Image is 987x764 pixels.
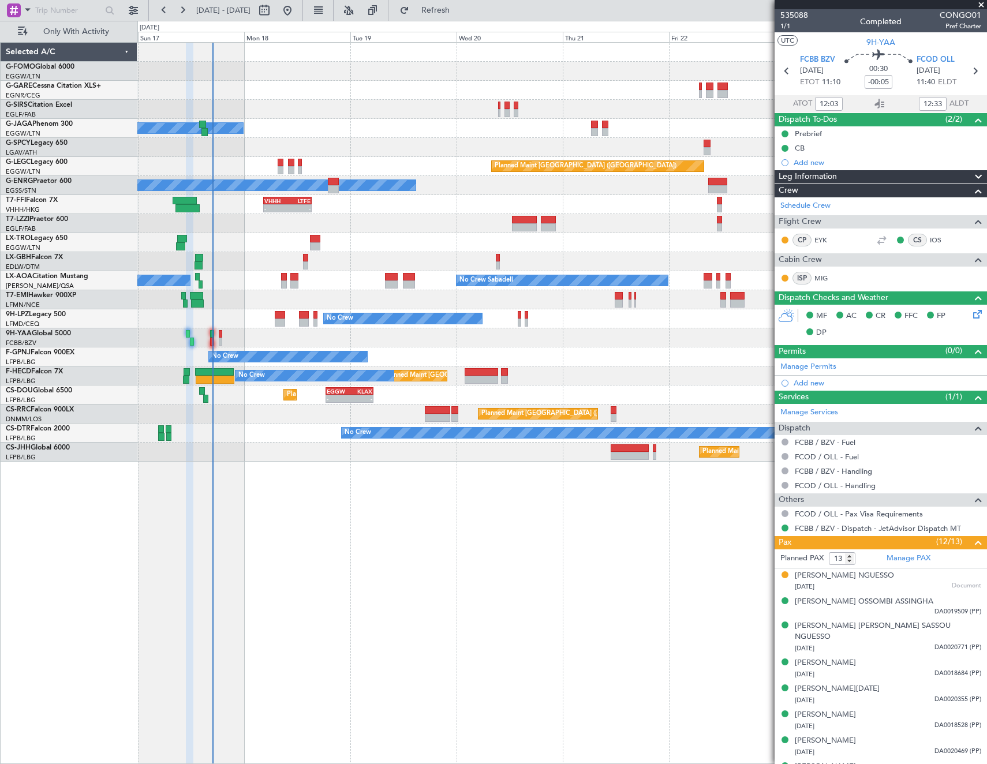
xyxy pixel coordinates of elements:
[6,159,31,166] span: G-LEGC
[846,310,857,322] span: AC
[6,387,72,394] a: CS-DOUGlobal 6500
[919,97,947,111] input: --:--
[800,65,824,77] span: [DATE]
[917,77,935,88] span: 11:40
[795,748,814,756] span: [DATE]
[936,535,962,548] span: (12/13)
[264,205,287,212] div: -
[945,391,962,403] span: (1/1)
[795,709,856,721] div: [PERSON_NAME]
[140,23,159,33] div: [DATE]
[795,620,981,643] div: [PERSON_NAME] [PERSON_NAME] SASSOU NGUESSO
[934,669,981,679] span: DA0018684 (PP)
[795,437,855,447] a: FCBB / BZV - Fuel
[6,377,36,385] a: LFPB/LBG
[669,32,775,42] div: Fri 22
[287,197,311,204] div: LTFE
[350,395,373,402] div: -
[780,21,808,31] span: 1/1
[6,167,40,176] a: EGGW/LTN
[6,178,33,185] span: G-ENRG
[6,72,40,81] a: EGGW/LTN
[800,54,835,66] span: FCBB BZV
[795,481,876,490] a: FCOD / OLL - Handling
[6,444,31,451] span: CS-JHH
[327,395,350,402] div: -
[6,349,31,356] span: F-GPNJ
[795,722,814,731] span: [DATE]
[945,113,962,125] span: (2/2)
[795,735,856,747] div: [PERSON_NAME]
[795,582,814,591] span: [DATE]
[779,113,837,126] span: Dispatch To-Dos
[934,747,981,756] span: DA0020469 (PP)
[934,607,981,617] span: DA0019509 (PP)
[6,224,36,233] a: EGLF/FAB
[795,143,805,153] div: CB
[930,235,956,245] a: IOS
[244,32,350,42] div: Mon 18
[815,97,843,111] input: --:--
[6,292,28,299] span: T7-EMI
[350,388,373,395] div: KLAX
[940,21,981,31] span: Pref Charter
[6,368,31,375] span: F-HECD
[792,234,812,246] div: CP
[866,36,895,48] span: 9H-YAA
[6,178,72,185] a: G-ENRGPraetor 600
[6,102,72,108] a: G-SIRSCitation Excel
[6,159,68,166] a: G-LEGCLegacy 600
[6,415,42,424] a: DNMM/LOS
[887,553,930,564] a: Manage PAX
[6,387,33,394] span: CS-DOU
[938,77,956,88] span: ELDT
[350,32,457,42] div: Tue 19
[6,368,63,375] a: F-HECDFalcon 7X
[345,424,371,441] div: No Crew
[6,205,40,214] a: VHHH/HKG
[816,327,827,339] span: DP
[908,234,927,246] div: CS
[457,32,563,42] div: Wed 20
[904,310,918,322] span: FFC
[934,643,981,653] span: DA0020771 (PP)
[6,425,31,432] span: CS-DTR
[6,273,32,280] span: LX-AOA
[6,425,70,432] a: CS-DTRFalcon 2000
[6,83,32,89] span: G-GARE
[35,2,102,19] input: Trip Number
[795,129,822,138] div: Prebrief
[6,301,40,309] a: LFMN/NCE
[6,358,36,366] a: LFPB/LBG
[779,291,888,305] span: Dispatch Checks and Weather
[238,367,265,384] div: No Crew
[792,272,812,284] div: ISP
[6,349,74,356] a: F-GPNJFalcon 900EX
[779,536,791,549] span: Pax
[459,272,513,289] div: No Crew Sabadell
[327,310,353,327] div: No Crew
[945,344,962,357] span: (0/0)
[816,310,827,322] span: MF
[6,311,66,318] a: 9H-LPZLegacy 500
[495,158,676,175] div: Planned Maint [GEOGRAPHIC_DATA] ([GEOGRAPHIC_DATA])
[6,83,101,89] a: G-GARECessna Citation XLS+
[6,396,36,405] a: LFPB/LBG
[6,320,39,328] a: LFMD/CEQ
[917,65,940,77] span: [DATE]
[6,444,70,451] a: CS-JHHGlobal 6000
[6,406,31,413] span: CS-RRC
[6,216,68,223] a: T7-LZZIPraetor 600
[6,91,40,100] a: EGNR/CEG
[6,235,68,242] a: LX-TROLegacy 650
[287,205,311,212] div: -
[6,254,31,261] span: LX-GBH
[917,54,955,66] span: FCOD OLL
[779,345,806,358] span: Permits
[6,235,31,242] span: LX-TRO
[6,311,29,318] span: 9H-LPZ
[13,23,125,41] button: Only With Activity
[481,405,663,422] div: Planned Maint [GEOGRAPHIC_DATA] ([GEOGRAPHIC_DATA])
[702,443,884,460] div: Planned Maint [GEOGRAPHIC_DATA] ([GEOGRAPHIC_DATA])
[937,310,945,322] span: FP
